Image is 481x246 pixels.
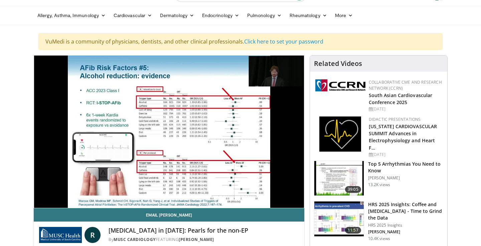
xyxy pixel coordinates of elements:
[109,227,299,234] h4: [MEDICAL_DATA] in [DATE]: Pearls for the non-EP
[368,161,443,174] h3: Top 5 Arrhythmias You Need to Know
[314,161,443,196] a: 39:05 Top 5 Arrhythmias You Need to Know [PERSON_NAME] 13.2K views
[315,79,365,91] img: a04ee3ba-8487-4636-b0fb-5e8d268f3737.png.150x105_q85_autocrop_double_scale_upscale_version-0.2.png
[368,236,390,241] p: 10.4K views
[369,79,442,91] a: Collaborative CME and Research Network (CCRN)
[109,237,299,243] div: By FEATURING
[345,186,361,193] span: 39:05
[368,223,443,228] p: HRS 2025 Insights
[114,237,156,242] a: MUSC Cardiology
[156,9,198,22] a: Dermatology
[39,227,82,243] img: MUSC Cardiology
[319,116,361,152] img: 1860aa7a-ba06-47e3-81a4-3dc728c2b4cf.png.150x105_q85_autocrop_double_scale_upscale_version-0.2.png
[243,9,286,22] a: Pulmonology
[314,60,362,68] h4: Related Videos
[85,227,101,243] a: R
[331,9,357,22] a: More
[179,237,214,242] a: [PERSON_NAME]
[314,201,364,236] img: 25c04896-53d6-4a05-9178-9b8aabfb644a.150x105_q85_crop-smart_upscale.jpg
[369,123,437,151] a: [US_STATE] CARDIOVASCULAR SUMMIT Advances in Electrophysiology and Heart F…
[34,56,304,208] video-js: Video Player
[34,208,304,222] a: Email [PERSON_NAME]
[38,33,443,50] div: VuMedi is a community of physicians, dentists, and other clinical professionals.
[369,116,442,122] div: Didactic Presentations
[369,152,442,158] div: [DATE]
[110,9,156,22] a: Cardiovascular
[345,227,361,234] span: 11:57
[244,38,323,45] a: Click here to set your password
[368,175,443,181] p: [PERSON_NAME]
[198,9,243,22] a: Endocrinology
[368,201,443,221] h3: HRS 2025 Insights: Coffee and [MEDICAL_DATA] - Time to Grind the Data
[369,92,433,105] a: South Asian Cardiovascular Conference 2025
[369,106,442,112] div: [DATE]
[368,229,443,235] p: [PERSON_NAME]
[286,9,331,22] a: Rheumatology
[314,161,364,196] img: e6be7ba5-423f-4f4d-9fbf-6050eac7a348.150x105_q85_crop-smart_upscale.jpg
[314,201,443,241] a: 11:57 HRS 2025 Insights: Coffee and [MEDICAL_DATA] - Time to Grind the Data HRS 2025 Insights [PE...
[33,9,110,22] a: Allergy, Asthma, Immunology
[368,182,390,187] p: 13.2K views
